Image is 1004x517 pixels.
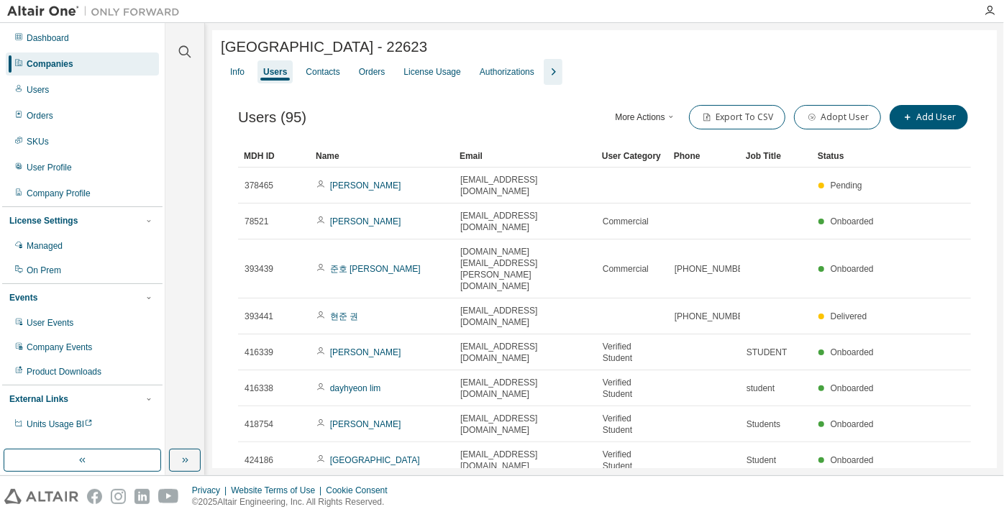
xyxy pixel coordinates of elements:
[460,145,590,168] div: Email
[831,216,874,227] span: Onboarded
[111,489,126,504] img: instagram.svg
[238,109,306,126] span: Users (95)
[27,317,73,329] div: User Events
[230,66,245,78] div: Info
[231,485,326,496] div: Website Terms of Use
[831,419,874,429] span: Onboarded
[7,4,187,19] img: Altair One
[9,292,37,303] div: Events
[330,347,401,357] a: [PERSON_NAME]
[674,145,734,168] div: Phone
[480,66,534,78] div: Authorizations
[675,263,752,275] span: [PHONE_NUMBER]
[27,419,93,429] span: Units Usage BI
[27,136,49,147] div: SKUs
[689,105,785,129] button: Export To CSV
[831,383,874,393] span: Onboarded
[603,216,649,227] span: Commercial
[831,180,862,191] span: Pending
[460,210,590,233] span: [EMAIL_ADDRESS][DOMAIN_NAME]
[27,84,49,96] div: Users
[27,265,61,276] div: On Prem
[603,377,662,400] span: Verified Student
[9,393,68,405] div: External Links
[330,383,381,393] a: dayhyeon lim
[330,264,421,274] a: 준호 [PERSON_NAME]
[818,145,878,168] div: Status
[460,413,590,436] span: [EMAIL_ADDRESS][DOMAIN_NAME]
[747,383,775,394] span: student
[831,311,867,321] span: Delivered
[330,455,420,465] a: [GEOGRAPHIC_DATA]
[4,489,78,504] img: altair_logo.svg
[831,347,874,357] span: Onboarded
[403,66,460,78] div: License Usage
[603,263,649,275] span: Commercial
[831,264,874,274] span: Onboarded
[245,347,273,358] span: 416339
[794,105,881,129] button: Adopt User
[747,347,788,358] span: STUDENT
[747,418,780,430] span: Students
[27,32,69,44] div: Dashboard
[306,66,339,78] div: Contacts
[87,489,102,504] img: facebook.svg
[27,366,101,378] div: Product Downloads
[134,489,150,504] img: linkedin.svg
[675,311,752,322] span: [PHONE_NUMBER]
[245,454,273,466] span: 424186
[245,180,273,191] span: 378465
[330,419,401,429] a: [PERSON_NAME]
[611,105,680,129] button: More Actions
[602,145,662,168] div: User Category
[603,449,662,472] span: Verified Student
[746,145,806,168] div: Job Title
[245,418,273,430] span: 418754
[9,215,78,227] div: License Settings
[747,454,776,466] span: Student
[245,311,273,322] span: 393441
[326,485,396,496] div: Cookie Consent
[263,66,287,78] div: Users
[330,180,401,191] a: [PERSON_NAME]
[27,188,91,199] div: Company Profile
[603,341,662,364] span: Verified Student
[603,413,662,436] span: Verified Student
[831,455,874,465] span: Onboarded
[460,377,590,400] span: [EMAIL_ADDRESS][DOMAIN_NAME]
[245,383,273,394] span: 416338
[460,246,590,292] span: [DOMAIN_NAME][EMAIL_ADDRESS][PERSON_NAME][DOMAIN_NAME]
[158,489,179,504] img: youtube.svg
[244,145,304,168] div: MDH ID
[359,66,385,78] div: Orders
[460,305,590,328] span: [EMAIL_ADDRESS][DOMAIN_NAME]
[460,449,590,472] span: [EMAIL_ADDRESS][DOMAIN_NAME]
[890,105,968,129] button: Add User
[192,496,396,508] p: © 2025 Altair Engineering, Inc. All Rights Reserved.
[330,311,358,321] a: 현준 권
[27,240,63,252] div: Managed
[192,485,231,496] div: Privacy
[27,162,72,173] div: User Profile
[460,174,590,197] span: [EMAIL_ADDRESS][DOMAIN_NAME]
[316,145,448,168] div: Name
[27,342,92,353] div: Company Events
[245,263,273,275] span: 393439
[330,216,401,227] a: [PERSON_NAME]
[460,341,590,364] span: [EMAIL_ADDRESS][DOMAIN_NAME]
[27,110,53,122] div: Orders
[245,216,268,227] span: 78521
[221,39,427,55] span: [GEOGRAPHIC_DATA] - 22623
[27,58,73,70] div: Companies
